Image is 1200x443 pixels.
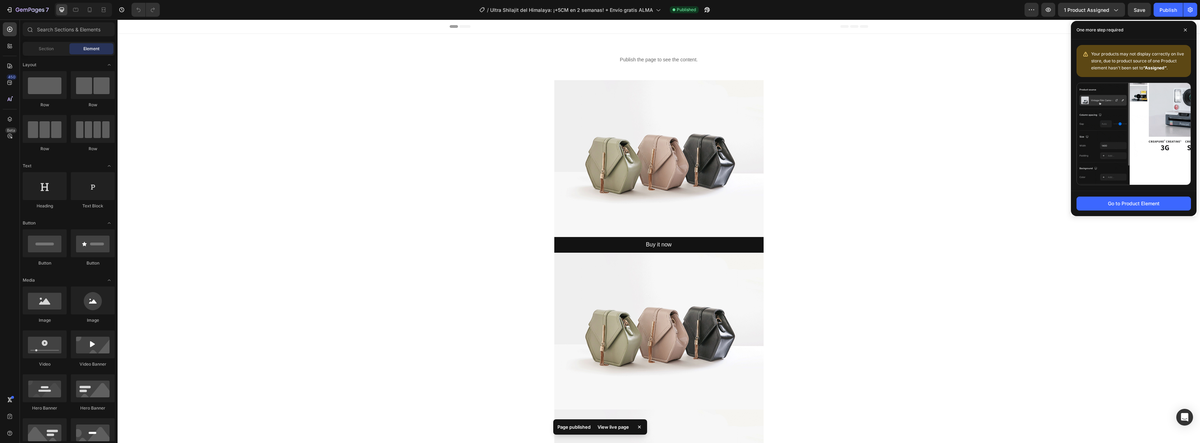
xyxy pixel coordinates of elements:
div: Video [23,361,67,367]
div: Hero Banner [71,405,115,411]
p: Publish the page to see the content. [442,37,640,44]
div: Button [71,260,115,266]
span: Text [23,163,31,169]
span: Ultra Shilajit del Himalaya: ¡+5CM en 2 semanas! + Envío gratis ALMA [490,6,653,14]
div: Text Block [71,203,115,209]
span: Button [23,220,36,226]
p: One more step required [1077,26,1123,33]
div: Undo/Redo [132,3,160,17]
span: Element [83,46,99,52]
div: Hero Banner [23,405,67,411]
span: Save [1134,7,1145,13]
div: View live page [593,422,633,432]
div: 450 [7,74,17,80]
input: Search Sections & Elements [23,22,115,36]
div: Row [71,102,115,108]
span: Toggle open [104,160,115,171]
div: Row [23,102,67,108]
div: Buy it now [528,220,554,230]
span: 1 product assigned [1064,6,1109,14]
div: Go to Product Element [1108,200,1160,207]
p: 7 [46,6,49,14]
p: Page published [557,423,591,430]
b: “Assigned” [1143,65,1167,70]
button: Publish [1154,3,1183,17]
div: Beta [5,128,17,133]
span: Layout [23,62,36,68]
div: Open Intercom Messenger [1176,409,1193,426]
button: 1 product assigned [1058,3,1125,17]
iframe: Design area [118,20,1200,443]
div: Image [71,317,115,323]
span: Toggle open [104,217,115,229]
span: Toggle open [104,59,115,70]
div: Button [23,260,67,266]
button: Save [1128,3,1151,17]
button: 7 [3,3,52,17]
div: Publish [1160,6,1177,14]
button: Buy it now [437,217,646,233]
div: Row [71,146,115,152]
div: Heading [23,203,67,209]
div: Image [23,317,67,323]
span: Your products may not display correctly on live store, due to product source of one Product eleme... [1091,51,1184,70]
div: Row [23,146,67,152]
span: Published [677,7,696,13]
span: Toggle open [104,275,115,286]
div: Video Banner [71,361,115,367]
button: Go to Product Element [1077,197,1191,211]
span: Media [23,277,35,283]
span: Section [39,46,54,52]
span: / [487,6,489,14]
